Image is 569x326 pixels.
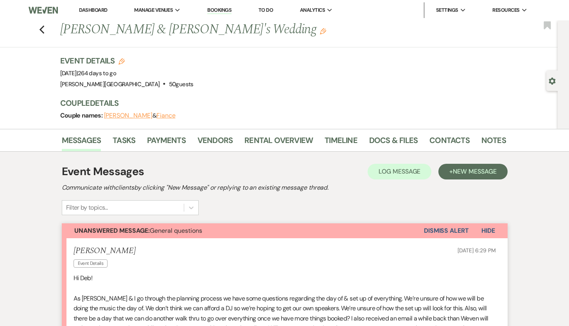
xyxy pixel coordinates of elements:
[134,6,173,14] span: Manage Venues
[74,246,136,256] h5: [PERSON_NAME]
[207,7,232,14] a: Bookings
[74,259,108,268] span: Event Details
[458,247,495,254] span: [DATE] 6:29 PM
[60,20,411,39] h1: [PERSON_NAME] & [PERSON_NAME]'s Wedding
[62,183,508,192] h2: Communicate with clients by clicking "New Message" or replying to an existing message thread.
[453,167,496,176] span: New Message
[66,203,108,212] div: Filter by topics...
[492,6,519,14] span: Resources
[436,6,458,14] span: Settings
[369,134,418,151] a: Docs & Files
[104,112,153,119] button: [PERSON_NAME]
[62,134,101,151] a: Messages
[60,55,194,66] h3: Event Details
[29,2,58,18] img: Weven Logo
[424,223,469,238] button: Dismiss Alert
[60,98,498,109] h3: Couple Details
[79,7,107,13] a: Dashboard
[320,27,326,34] button: Edit
[74,226,150,235] strong: Unanswered Message:
[60,111,104,120] span: Couple names:
[113,134,135,151] a: Tasks
[104,112,176,120] span: &
[74,273,496,283] p: Hi Deb!
[62,163,144,180] h1: Event Messages
[481,226,495,235] span: Hide
[429,134,470,151] a: Contacts
[74,226,202,235] span: General questions
[481,134,506,151] a: Notes
[325,134,357,151] a: Timeline
[156,112,176,119] button: Fiance
[258,7,273,13] a: To Do
[379,167,420,176] span: Log Message
[368,164,431,179] button: Log Message
[147,134,186,151] a: Payments
[60,80,160,88] span: [PERSON_NAME][GEOGRAPHIC_DATA]
[60,69,117,77] span: [DATE]
[197,134,233,151] a: Vendors
[244,134,313,151] a: Rental Overview
[78,69,116,77] span: 264 days to go
[77,69,116,77] span: |
[62,223,424,238] button: Unanswered Message:General questions
[169,80,194,88] span: 50 guests
[469,223,508,238] button: Hide
[300,6,325,14] span: Analytics
[549,77,556,84] button: Open lead details
[438,164,507,179] button: +New Message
